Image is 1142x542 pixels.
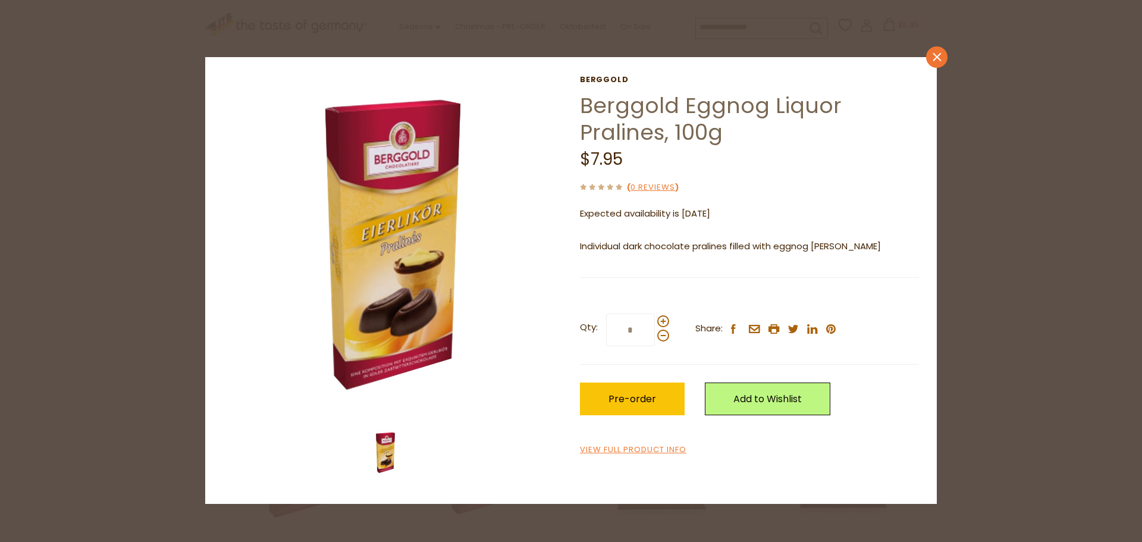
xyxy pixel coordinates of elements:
[580,206,919,221] p: Expected availability is [DATE]
[580,148,623,171] span: $7.95
[705,383,830,415] a: Add to Wishlist
[627,181,679,193] span: ( )
[580,263,919,278] p: From Berggold Chocolatier, a family owned producer of fine chocolate pralines based in the German...
[223,75,563,415] img: Berggold Eierlikoer Praline
[580,90,842,148] a: Berggold Eggnog Liquor Pralines, 100g
[580,239,919,254] p: Individual dark chocolate pralines filled with eggnog [PERSON_NAME]
[695,321,723,336] span: Share:
[362,429,409,477] img: Berggold Eierlikoer Praline
[608,392,656,406] span: Pre-order
[580,444,686,456] a: View Full Product Info
[606,314,655,346] input: Qty:
[580,75,919,84] a: Berggold
[630,181,675,194] a: 0 Reviews
[580,320,598,335] strong: Qty:
[580,383,685,415] button: Pre-order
